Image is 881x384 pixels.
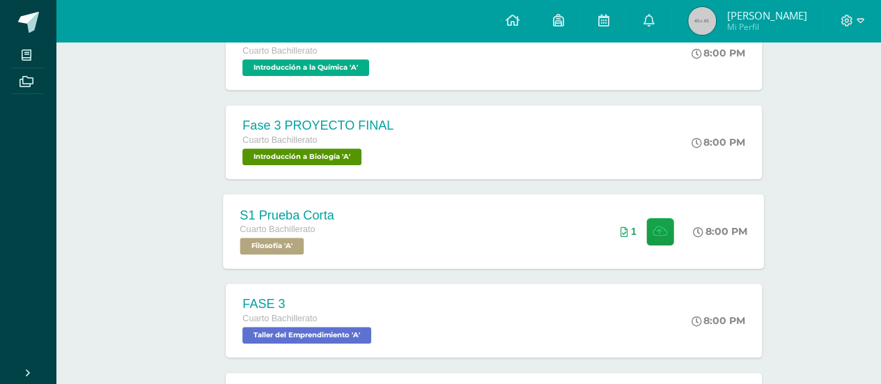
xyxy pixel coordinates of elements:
[242,135,317,145] span: Cuarto Bachillerato
[242,59,369,76] span: Introducción a la Química 'A'
[240,224,315,234] span: Cuarto Bachillerato
[726,8,806,22] span: [PERSON_NAME]
[631,226,637,237] span: 1
[242,46,317,56] span: Cuarto Bachillerato
[692,136,745,148] div: 8:00 PM
[242,327,371,344] span: Taller del Emprendimiento 'A'
[242,148,361,165] span: Introducción a Biología 'A'
[242,297,375,312] div: FASE 3
[694,225,748,238] div: 8:00 PM
[692,314,745,327] div: 8:00 PM
[692,47,745,59] div: 8:00 PM
[242,118,393,133] div: Fase 3 PROYECTO FINAL
[240,238,304,254] span: Filosofía 'A'
[726,21,806,33] span: Mi Perfil
[242,314,317,323] span: Cuarto Bachillerato
[688,7,716,35] img: 45x45
[240,208,334,222] div: S1 Prueba Corta
[621,226,637,237] div: Archivos entregados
